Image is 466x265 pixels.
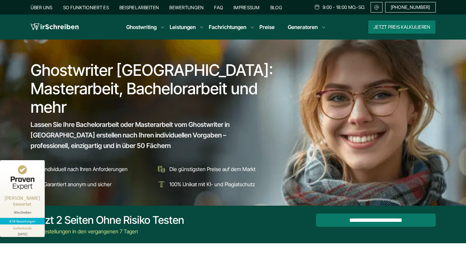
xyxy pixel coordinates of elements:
span: 9:00 - 18:00 Mo.-So. [323,5,365,10]
a: Über uns [31,5,53,10]
a: Generatoren [288,23,318,31]
div: Wirschreiben [3,210,42,215]
li: Individuell nach Ihren Anforderungen [31,164,152,174]
a: Ghostwriting [126,23,157,31]
a: [PHONE_NUMBER] [385,2,436,13]
div: [DATE] [3,231,42,236]
img: logo wirschreiben [31,22,79,32]
a: Bewertungen [169,5,204,10]
a: Fachrichtungen [209,23,246,31]
div: Jetzt 2 Seiten ohne Risiko testen [31,214,184,227]
a: Leistungen [170,23,196,31]
img: Schedule [314,4,320,10]
div: 347 Bestellungen in den vergangenen 7 Tagen [31,227,184,235]
li: Die günstigsten Preise auf dem Markt [156,164,277,174]
img: Die günstigsten Preise auf dem Markt [156,164,167,174]
a: So funktioniert es [63,5,109,10]
a: Beispielarbeiten [119,5,159,10]
h1: Ghostwriter [GEOGRAPHIC_DATA]: Masterarbeit, Bachelorarbeit und mehr [31,61,278,116]
div: Authentizität [13,226,32,231]
a: Blog [270,5,282,10]
a: Impressum [233,5,260,10]
li: 100% Unikat mit KI- und Plagiatschutz [156,179,277,190]
button: Jetzt Preis kalkulieren [368,20,435,34]
a: FAQ [214,5,223,10]
img: Email [374,5,380,10]
li: Garantiert anonym und sicher [31,179,152,190]
img: 100% Unikat mit KI- und Plagiatschutz [156,179,167,190]
a: Preise [259,24,275,30]
span: [PHONE_NUMBER] [391,5,430,10]
span: Lassen Sie Ihre Bachelorarbeit oder Masterarbeit vom Ghostwriter in [GEOGRAPHIC_DATA] erstellen n... [31,119,265,151]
